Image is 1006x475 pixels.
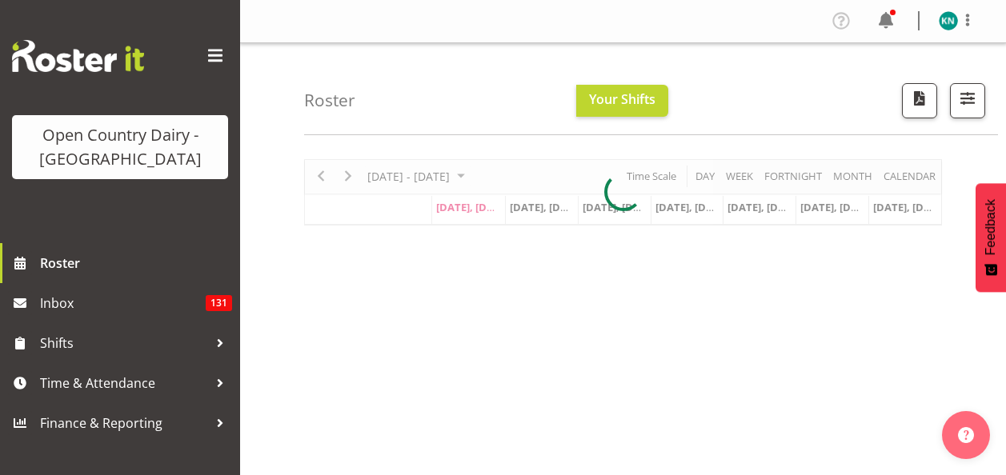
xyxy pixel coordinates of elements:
span: Finance & Reporting [40,411,208,435]
button: Filter Shifts [950,83,985,118]
span: Time & Attendance [40,371,208,395]
h4: Roster [304,91,355,110]
span: Your Shifts [589,90,655,108]
button: Your Shifts [576,85,668,117]
img: karl-nicole9851.jpg [939,11,958,30]
button: Download a PDF of the roster according to the set date range. [902,83,937,118]
button: Feedback - Show survey [976,183,1006,292]
span: Shifts [40,331,208,355]
span: Roster [40,251,232,275]
span: Feedback [984,199,998,255]
span: 131 [206,295,232,311]
img: Rosterit website logo [12,40,144,72]
span: Inbox [40,291,206,315]
div: Open Country Dairy - [GEOGRAPHIC_DATA] [28,123,212,171]
img: help-xxl-2.png [958,427,974,443]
